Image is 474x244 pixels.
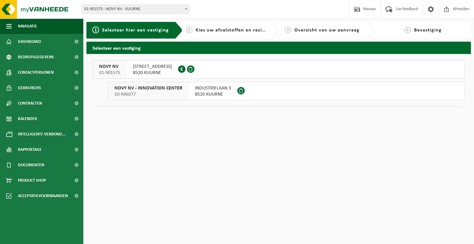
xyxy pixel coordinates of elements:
[99,64,120,70] span: NOVY NV
[18,80,41,96] span: Gebruikers
[18,157,44,173] span: Documenten
[18,173,46,188] span: Product Shop
[92,27,99,33] span: 1
[18,19,37,34] span: Navigatie
[18,142,42,157] span: Rapportage
[195,91,231,97] span: 8520 KUURNE
[195,85,231,91] span: INDUSTRIELAAN 3
[93,60,465,79] button: NOVY NV 01-901575 [STREET_ADDRESS]8520 KUURNE
[18,65,54,80] span: Contactpersonen
[196,28,281,33] span: Kies uw afvalstoffen en recipiënten
[18,188,68,204] span: Acceptatievoorwaarden
[81,5,189,14] span: 01-901575 - NOVY NV - KUURNE
[133,64,172,70] span: [STREET_ADDRESS]
[102,28,169,33] span: Selecteer hier een vestiging
[404,27,411,33] span: 4
[133,70,172,76] span: 8520 KUURNE
[414,28,442,33] span: Bevestiging
[18,34,41,49] span: Dashboard
[18,126,66,142] span: Intelligente verbond...
[82,5,189,14] span: 01-901575 - NOVY NV - KUURNE
[108,82,465,100] button: NOVY NV - INNOVATION CENTER 10-946077 INDUSTRIELAAN 38520 KUURNE
[18,49,54,65] span: Bedrijfsgegevens
[18,96,42,111] span: Contracten
[186,27,193,33] span: 2
[114,91,182,97] span: 10-946077
[99,70,120,76] span: 01-901575
[86,42,471,54] h2: Selecteer een vestiging
[18,111,37,126] span: Kalender
[114,85,182,91] span: NOVY NV - INNOVATION CENTER
[294,28,360,33] span: Overzicht van uw aanvraag
[285,27,291,33] span: 3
